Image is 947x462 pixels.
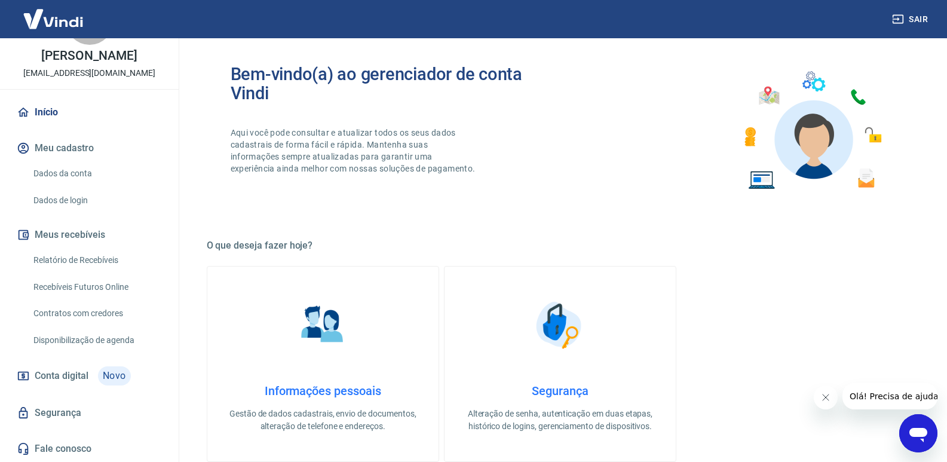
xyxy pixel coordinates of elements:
[14,99,164,126] a: Início
[207,266,439,462] a: Informações pessoaisInformações pessoaisGestão de dados cadastrais, envio de documentos, alteraçã...
[734,65,890,197] img: Imagem de um avatar masculino com diversos icones exemplificando as funcionalidades do gerenciado...
[231,127,478,175] p: Aqui você pode consultar e atualizar todos os seus dados cadastrais de forma fácil e rápida. Mant...
[231,65,560,103] h2: Bem-vindo(a) ao gerenciador de conta Vindi
[293,295,353,355] img: Informações pessoais
[899,414,937,452] iframe: Botão para abrir a janela de mensagens
[14,222,164,248] button: Meus recebíveis
[29,275,164,299] a: Recebíveis Futuros Online
[444,266,676,462] a: SegurançaSegurançaAlteração de senha, autenticação em duas etapas, histórico de logins, gerenciam...
[29,161,164,186] a: Dados da conta
[464,408,657,433] p: Alteração de senha, autenticação em duas etapas, histórico de logins, gerenciamento de dispositivos.
[7,8,100,18] span: Olá! Precisa de ajuda?
[14,436,164,462] a: Fale conosco
[29,301,164,326] a: Contratos com credores
[814,385,838,409] iframe: Fechar mensagem
[35,368,88,384] span: Conta digital
[530,295,590,355] img: Segurança
[842,383,937,409] iframe: Mensagem da empresa
[14,135,164,161] button: Meu cadastro
[14,1,92,37] img: Vindi
[226,408,419,433] p: Gestão de dados cadastrais, envio de documentos, alteração de telefone e endereços.
[14,400,164,426] a: Segurança
[23,67,155,79] p: [EMAIL_ADDRESS][DOMAIN_NAME]
[890,8,933,30] button: Sair
[29,328,164,353] a: Disponibilização de agenda
[29,248,164,273] a: Relatório de Recebíveis
[98,366,131,385] span: Novo
[226,384,419,398] h4: Informações pessoais
[41,50,137,62] p: [PERSON_NAME]
[29,188,164,213] a: Dados de login
[464,384,657,398] h4: Segurança
[207,240,914,252] h5: O que deseja fazer hoje?
[14,362,164,390] a: Conta digitalNovo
